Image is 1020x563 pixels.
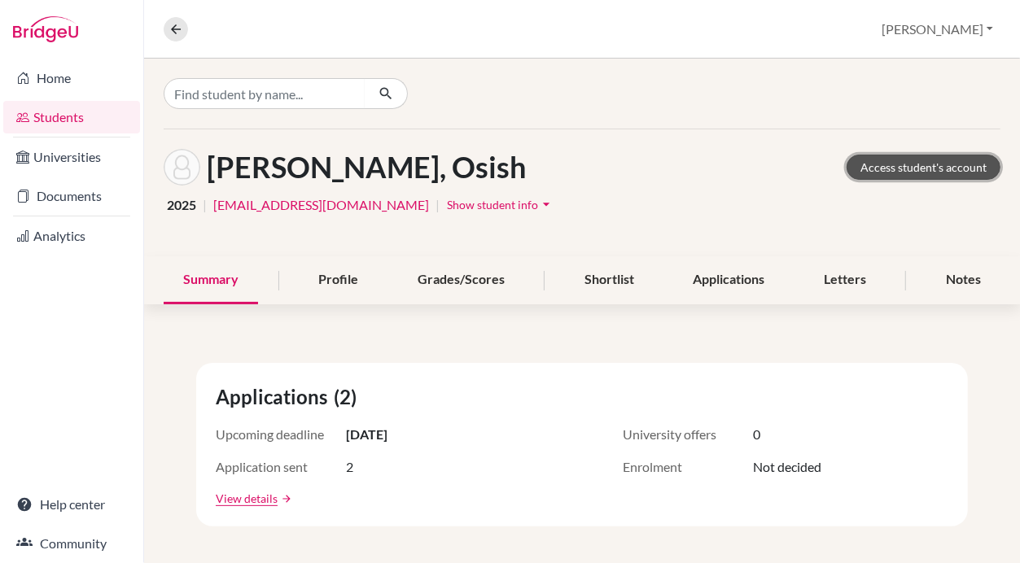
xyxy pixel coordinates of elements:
span: 2 [346,457,353,477]
span: University offers [623,425,753,444]
h1: [PERSON_NAME], Osish [207,150,526,185]
div: Shortlist [565,256,654,304]
img: Bridge-U [13,16,78,42]
i: arrow_drop_down [538,196,554,212]
span: | [203,195,207,215]
span: Upcoming deadline [216,425,346,444]
a: Students [3,101,140,133]
span: [DATE] [346,425,387,444]
a: Analytics [3,220,140,252]
div: Summary [164,256,258,304]
span: (2) [334,382,363,412]
span: Applications [216,382,334,412]
span: Not decided [753,457,821,477]
div: Notes [926,256,1000,304]
div: Applications [673,256,784,304]
div: Profile [299,256,378,304]
a: View details [216,490,278,507]
span: 2025 [167,195,196,215]
img: Osish Niraula's avatar [164,149,200,185]
input: Find student by name... [164,78,366,109]
div: Grades/Scores [398,256,524,304]
a: Universities [3,141,140,173]
div: Letters [804,256,886,304]
a: Home [3,62,140,94]
a: Help center [3,488,140,521]
button: Show student infoarrow_drop_down [446,192,555,217]
span: 0 [753,425,760,444]
span: | [436,195,440,215]
span: Show student info [447,198,538,212]
button: [PERSON_NAME] [874,14,1000,45]
span: Enrolment [623,457,753,477]
a: Access student's account [847,155,1000,180]
a: Documents [3,180,140,212]
a: Community [3,527,140,560]
span: Application sent [216,457,346,477]
a: [EMAIL_ADDRESS][DOMAIN_NAME] [213,195,429,215]
a: arrow_forward [278,493,292,504]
